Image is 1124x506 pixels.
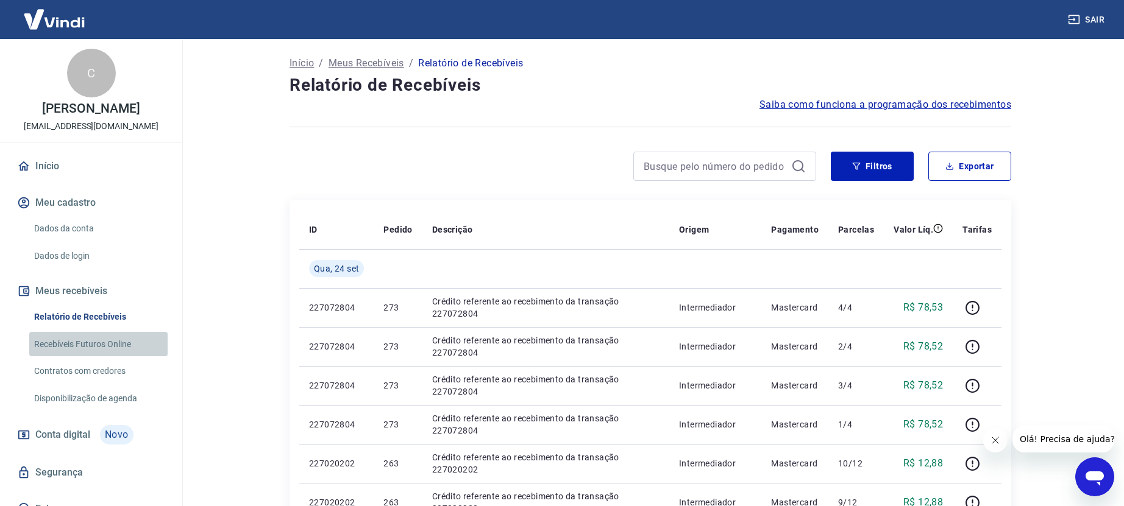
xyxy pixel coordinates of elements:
p: 10/12 [838,457,874,469]
p: Intermediador [679,457,752,469]
p: Valor Líq. [894,223,933,236]
p: R$ 78,52 [903,417,943,432]
p: Origem [679,223,709,236]
p: [PERSON_NAME] [42,102,140,115]
p: R$ 78,53 [903,300,943,315]
p: 1/4 [838,418,874,430]
h4: Relatório de Recebíveis [290,73,1011,97]
span: Olá! Precisa de ajuda? [7,9,102,18]
span: Qua, 24 set [314,262,359,275]
p: Crédito referente ao recebimento da transação 227072804 [432,373,660,398]
iframe: Botão para abrir a janela de mensagens [1075,457,1114,496]
img: Vindi [15,1,94,38]
p: 2/4 [838,340,874,353]
p: Relatório de Recebíveis [418,56,523,71]
p: Mastercard [771,457,819,469]
p: Crédito referente ao recebimento da transação 227072804 [432,412,660,437]
div: C [67,49,116,97]
iframe: Fechar mensagem [983,428,1008,452]
a: Meus Recebíveis [329,56,404,71]
p: 273 [383,379,412,392]
a: Saiba como funciona a programação dos recebimentos [759,97,1011,112]
button: Meus recebíveis [15,278,168,304]
input: Busque pelo número do pedido [644,157,786,175]
p: Intermediador [679,340,752,353]
p: 273 [383,340,412,353]
p: 227072804 [309,418,364,430]
a: Início [15,153,168,180]
p: 273 [383,301,412,314]
p: 3/4 [838,379,874,392]
p: R$ 78,52 [903,339,943,354]
span: Novo [100,425,133,445]
p: Mastercard [771,301,819,314]
p: 227072804 [309,379,364,392]
p: Crédito referente ao recebimento da transação 227020202 [432,451,660,476]
p: Descrição [432,223,473,236]
p: [EMAIL_ADDRESS][DOMAIN_NAME] [24,120,158,133]
a: Dados da conta [29,216,168,241]
p: Pagamento [771,223,819,236]
a: Conta digitalNovo [15,420,168,449]
p: Mastercard [771,418,819,430]
p: R$ 12,88 [903,456,943,471]
p: Mastercard [771,340,819,353]
a: Recebíveis Futuros Online [29,332,168,357]
button: Filtros [831,152,914,181]
p: / [409,56,413,71]
button: Exportar [928,152,1011,181]
p: 227020202 [309,457,364,469]
a: Dados de login [29,244,168,269]
a: Disponibilização de agenda [29,386,168,411]
p: Mastercard [771,379,819,392]
p: Parcelas [838,223,874,236]
p: Intermediador [679,301,752,314]
button: Meu cadastro [15,189,168,216]
a: Início [290,56,314,71]
a: Contratos com credores [29,359,168,384]
iframe: Mensagem da empresa [1012,426,1114,452]
p: 227072804 [309,301,364,314]
p: Crédito referente ao recebimento da transação 227072804 [432,295,660,320]
p: R$ 78,52 [903,378,943,393]
p: 4/4 [838,301,874,314]
p: 263 [383,457,412,469]
p: Intermediador [679,418,752,430]
p: 273 [383,418,412,430]
p: Tarifas [962,223,992,236]
p: / [319,56,323,71]
a: Segurança [15,459,168,486]
p: 227072804 [309,340,364,353]
span: Conta digital [35,426,90,443]
p: ID [309,223,318,236]
p: Crédito referente ao recebimento da transação 227072804 [432,334,660,359]
p: Pedido [383,223,412,236]
a: Relatório de Recebíveis [29,304,168,329]
button: Sair [1065,9,1109,31]
p: Intermediador [679,379,752,392]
